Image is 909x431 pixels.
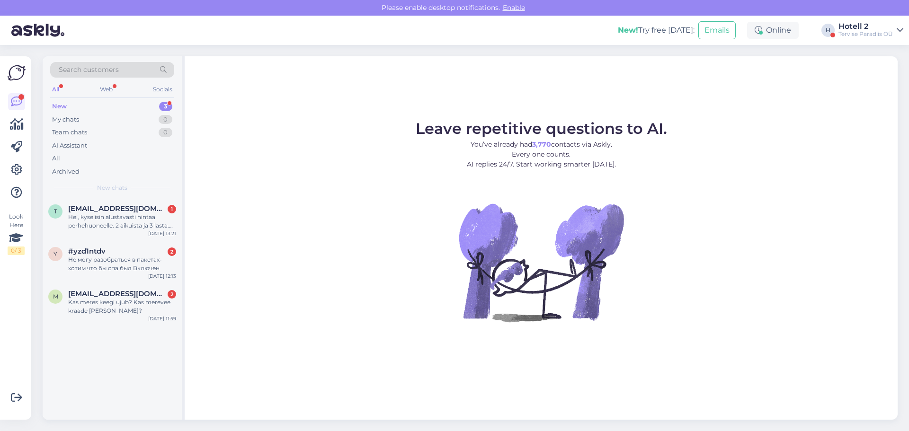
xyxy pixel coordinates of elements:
[68,255,176,273] div: Не могу разобраться в пакетах- хотим что бы спа был Включен
[52,128,87,137] div: Team chats
[747,22,799,39] div: Online
[8,212,25,255] div: Look Here
[168,205,176,213] div: 1
[838,23,903,38] a: Hotell 2Tervise Paradiis OÜ
[52,115,79,124] div: My chats
[168,290,176,299] div: 2
[68,204,167,213] span: tuulikkiliukkonen8@gmail.com
[52,141,87,150] div: AI Assistant
[97,184,127,192] span: New chats
[618,26,638,35] b: New!
[68,290,167,298] span: mari.veskimets@gmail.com
[98,83,115,96] div: Web
[8,64,26,82] img: Askly Logo
[68,213,176,230] div: Hei, kyselisin alustavasti hintaa perhehuoneelle. 2 aikuista ja 3 lasta. 2x15 vuotiaat ja 1vuotias
[68,298,176,315] div: Kas meres keegi ujub? Kas merevee kraade [PERSON_NAME]?
[148,230,176,237] div: [DATE] 13:21
[53,293,58,300] span: m
[53,250,57,257] span: y
[159,102,172,111] div: 3
[54,208,57,215] span: t
[148,273,176,280] div: [DATE] 12:13
[416,140,667,169] p: You’ve already had contacts via Askly. Every one counts. AI replies 24/7. Start working smarter [...
[159,128,172,137] div: 0
[151,83,174,96] div: Socials
[159,115,172,124] div: 0
[52,102,67,111] div: New
[456,177,626,347] img: No Chat active
[148,315,176,322] div: [DATE] 11:59
[52,154,60,163] div: All
[59,65,119,75] span: Search customers
[52,167,80,176] div: Archived
[168,247,176,256] div: 2
[532,140,551,149] b: 3,770
[618,25,695,36] div: Try free [DATE]:
[500,3,528,12] span: Enable
[838,30,893,38] div: Tervise Paradiis OÜ
[821,24,835,37] div: H
[50,83,61,96] div: All
[68,247,106,255] span: #yzd1ntdv
[838,23,893,30] div: Hotell 2
[8,246,25,255] div: 0 / 3
[698,21,736,39] button: Emails
[416,119,667,138] span: Leave repetitive questions to AI.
